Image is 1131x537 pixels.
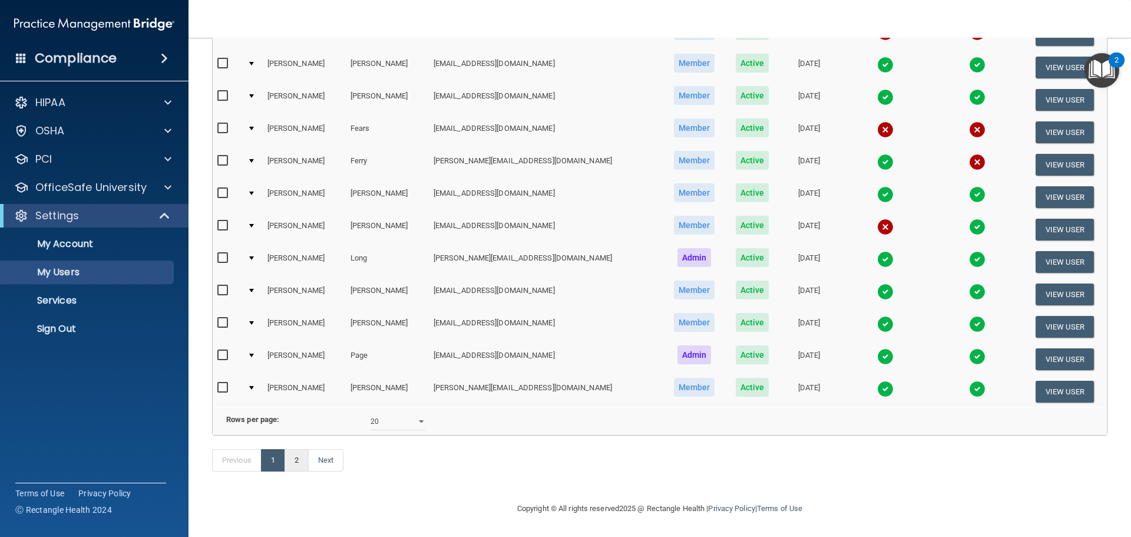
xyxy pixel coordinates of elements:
td: [DATE] [779,84,839,116]
a: Previous [212,449,262,472]
span: Active [736,281,769,299]
span: Member [674,86,715,105]
button: View User [1036,154,1094,176]
span: Member [674,183,715,202]
td: [PERSON_NAME] [263,149,346,181]
span: Member [674,313,715,332]
button: View User [1036,219,1094,241]
td: [EMAIL_ADDRESS][DOMAIN_NAME] [429,84,663,116]
td: [EMAIL_ADDRESS][DOMAIN_NAME] [429,278,663,311]
img: tick.e7d51cea.svg [877,284,894,300]
a: OfficeSafe University [14,180,171,195]
td: [DATE] [779,343,839,375]
a: Settings [14,209,171,223]
img: tick.e7d51cea.svg [877,381,894,397]
td: [DATE] [779,375,839,407]
button: View User [1036,251,1094,273]
p: PCI [35,152,52,166]
span: Active [736,86,769,105]
button: View User [1036,381,1094,403]
td: [DATE] [779,213,839,246]
td: [EMAIL_ADDRESS][DOMAIN_NAME] [429,343,663,375]
img: tick.e7d51cea.svg [969,348,986,365]
button: View User [1036,284,1094,305]
td: [DATE] [779,311,839,343]
img: tick.e7d51cea.svg [969,316,986,332]
span: Member [674,118,715,137]
span: Active [736,54,769,73]
td: [PERSON_NAME] [346,213,429,246]
span: Member [674,151,715,170]
iframe: Drift Widget Chat Controller [927,453,1117,500]
td: [DATE] [779,116,839,149]
button: View User [1036,316,1094,338]
a: PCI [14,152,171,166]
a: Next [308,449,343,472]
td: Page [346,343,429,375]
span: Active [736,118,769,137]
img: tick.e7d51cea.svg [877,251,894,268]
img: tick.e7d51cea.svg [877,186,894,203]
button: View User [1036,348,1094,370]
button: View User [1036,89,1094,111]
img: tick.e7d51cea.svg [877,89,894,106]
td: [DATE] [779,51,839,84]
span: Active [736,248,769,267]
td: [EMAIL_ADDRESS][DOMAIN_NAME] [429,311,663,343]
td: [PERSON_NAME] [263,181,346,213]
td: [DATE] [779,246,839,278]
td: [PERSON_NAME][EMAIL_ADDRESS][DOMAIN_NAME] [429,149,663,181]
td: [PERSON_NAME] [263,246,346,278]
td: [PERSON_NAME] [263,84,346,116]
span: Active [736,345,769,364]
img: tick.e7d51cea.svg [877,316,894,332]
td: [PERSON_NAME] [346,51,429,84]
td: [PERSON_NAME] [263,343,346,375]
button: View User [1036,186,1094,208]
td: Fears [346,116,429,149]
td: [EMAIL_ADDRESS][DOMAIN_NAME] [429,213,663,246]
button: Open Resource Center, 2 new notifications [1084,53,1119,88]
td: [PERSON_NAME] [263,51,346,84]
button: View User [1036,57,1094,78]
span: Admin [677,248,712,267]
td: [PERSON_NAME] [263,116,346,149]
span: Active [736,151,769,170]
p: HIPAA [35,95,65,110]
td: [DATE] [779,278,839,311]
img: tick.e7d51cea.svg [969,57,986,73]
span: Active [736,378,769,397]
td: [PERSON_NAME] [346,181,429,213]
span: Admin [677,345,712,364]
td: Long [346,246,429,278]
td: [PERSON_NAME] [346,84,429,116]
a: OSHA [14,124,171,138]
img: PMB logo [14,12,174,36]
button: View User [1036,121,1094,143]
span: Ⓒ Rectangle Health 2024 [15,504,112,516]
td: [EMAIL_ADDRESS][DOMAIN_NAME] [429,51,663,84]
img: tick.e7d51cea.svg [969,186,986,203]
p: Services [8,295,168,307]
td: [PERSON_NAME] [263,278,346,311]
img: tick.e7d51cea.svg [877,154,894,170]
img: tick.e7d51cea.svg [969,219,986,235]
div: 2 [1115,60,1119,75]
a: HIPAA [14,95,171,110]
td: [PERSON_NAME] [346,311,429,343]
p: Settings [35,209,79,223]
td: [PERSON_NAME] [263,311,346,343]
a: 1 [261,449,285,472]
span: Member [674,378,715,397]
p: My Users [8,266,168,278]
img: cross.ca9f0e7f.svg [969,121,986,138]
span: Active [736,313,769,332]
td: [PERSON_NAME][EMAIL_ADDRESS][DOMAIN_NAME] [429,246,663,278]
a: Terms of Use [15,487,64,499]
img: tick.e7d51cea.svg [877,348,894,365]
h4: Compliance [35,50,117,67]
span: Active [736,216,769,235]
a: 2 [285,449,309,472]
p: OfficeSafe University [35,180,147,195]
img: tick.e7d51cea.svg [969,284,986,300]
